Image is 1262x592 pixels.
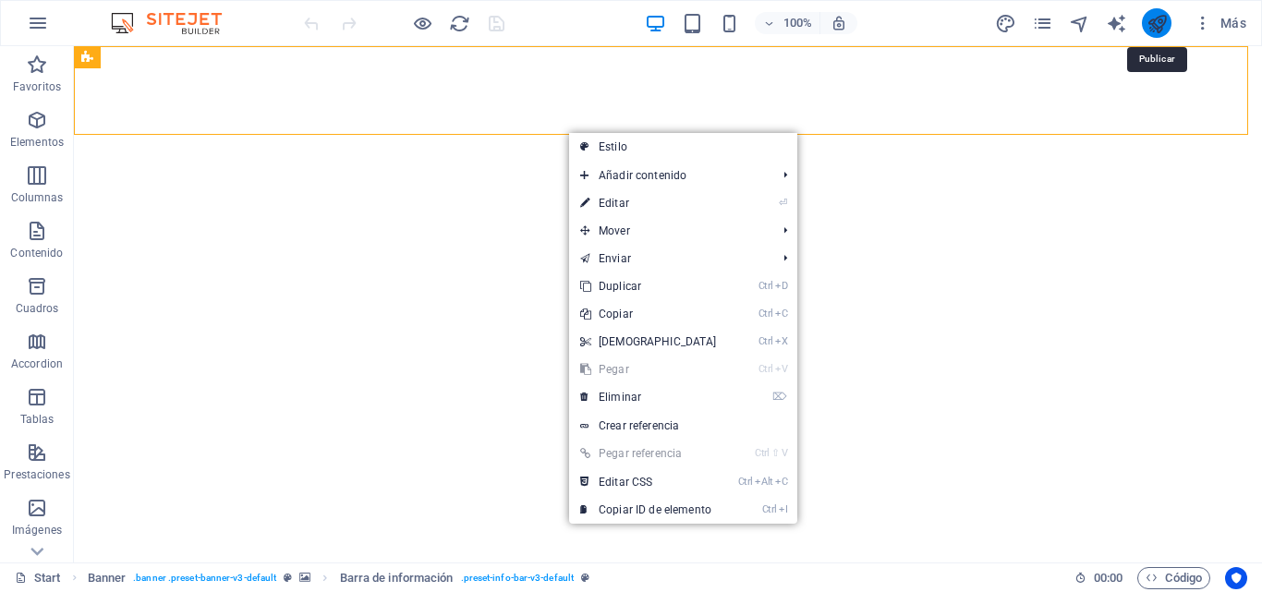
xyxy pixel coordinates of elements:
[4,467,69,482] p: Prestaciones
[448,12,470,34] button: reload
[569,356,728,383] a: CtrlVPegar
[1068,12,1090,34] button: navigator
[771,447,780,459] i: ⇧
[755,12,820,34] button: 100%
[758,335,773,347] i: Ctrl
[755,476,773,488] i: Alt
[758,308,773,320] i: Ctrl
[569,245,770,272] a: Enviar
[88,567,127,589] span: Haz clic para seleccionar y doble clic para editar
[88,567,589,589] nav: breadcrumb
[569,133,797,161] a: Estilo
[299,573,310,583] i: Este elemento contiene un fondo
[16,301,59,316] p: Cuadros
[755,447,770,459] i: Ctrl
[569,440,728,467] a: Ctrl⇧VPegar referencia
[775,280,788,292] i: D
[10,246,63,260] p: Contenido
[1142,8,1171,38] button: publish
[11,190,64,205] p: Columnas
[569,468,728,496] a: CtrlAltCEditar CSS
[1074,567,1123,589] h6: Tiempo de la sesión
[831,15,847,31] i: Al redimensionar, ajustar el nivel de zoom automáticamente para ajustarse al dispositivo elegido.
[581,573,589,583] i: Este elemento es un preajuste personalizable
[340,567,454,589] span: Haz clic para seleccionar y doble clic para editar
[782,447,787,459] i: V
[13,79,61,94] p: Favoritos
[762,503,777,515] i: Ctrl
[779,197,787,209] i: ⏎
[1069,13,1090,34] i: Navegador
[569,412,797,440] a: Crear referencia
[20,412,55,427] p: Tablas
[1146,567,1202,589] span: Código
[1107,571,1110,585] span: :
[1106,13,1127,34] i: AI Writer
[284,573,292,583] i: Este elemento es un preajuste personalizable
[758,363,773,375] i: Ctrl
[783,12,812,34] h6: 100%
[779,503,788,515] i: I
[569,217,770,245] span: Mover
[106,12,245,34] img: Editor Logo
[738,476,753,488] i: Ctrl
[772,391,787,403] i: ⌦
[1137,567,1210,589] button: Código
[1105,12,1127,34] button: text_generator
[1225,567,1247,589] button: Usercentrics
[11,356,63,371] p: Accordion
[569,328,728,356] a: CtrlX[DEMOGRAPHIC_DATA]
[1031,12,1053,34] button: pages
[775,335,788,347] i: X
[1194,14,1246,32] span: Más
[461,567,575,589] span: . preset-info-bar-v3-default
[569,383,728,411] a: ⌦Eliminar
[411,12,433,34] button: Haz clic para salir del modo de previsualización y seguir editando
[1094,567,1122,589] span: 00 00
[10,135,64,150] p: Elementos
[569,300,728,328] a: CtrlCCopiar
[569,272,728,300] a: CtrlDDuplicar
[994,12,1016,34] button: design
[775,308,788,320] i: C
[569,189,728,217] a: ⏎Editar
[775,363,788,375] i: V
[449,13,470,34] i: Volver a cargar página
[12,523,62,538] p: Imágenes
[15,567,61,589] a: Haz clic para cancelar la selección y doble clic para abrir páginas
[569,162,770,189] span: Añadir contenido
[775,476,788,488] i: C
[569,496,728,524] a: CtrlICopiar ID de elemento
[133,567,276,589] span: . banner .preset-banner-v3-default
[995,13,1016,34] i: Diseño (Ctrl+Alt+Y)
[1186,8,1254,38] button: Más
[758,280,773,292] i: Ctrl
[1032,13,1053,34] i: Páginas (Ctrl+Alt+S)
